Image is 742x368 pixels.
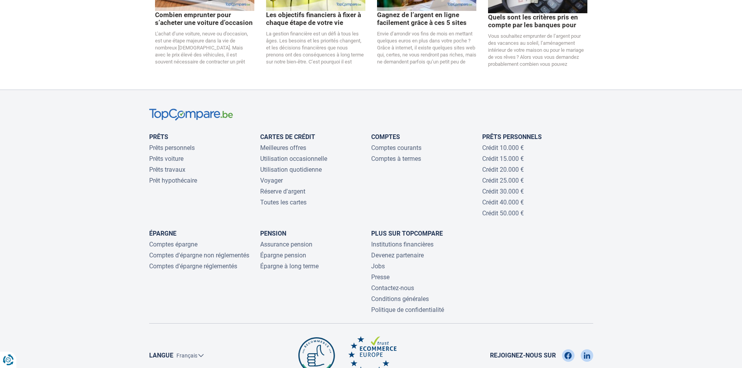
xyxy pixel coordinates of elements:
[371,273,390,281] a: Presse
[490,351,556,360] span: Rejoignez-nous sur
[149,177,197,184] a: Prêt hypothécaire
[371,241,434,248] a: Institutions financières
[482,188,524,195] a: Crédit 30.000 €
[482,144,524,151] a: Crédit 10.000 €
[482,155,524,162] a: Crédit 15.000 €
[482,210,524,217] a: Crédit 50.000 €
[488,13,587,29] p: Quels sont les critères pris en compte par les banques pour calculer votre crédit ?
[371,155,421,162] a: Comptes à termes
[266,30,365,65] p: La gestion financière est un défi à tous les âges. Les besoins et les priorités changent, et les ...
[149,262,237,270] a: Comptes d'épargne réglementés
[260,252,306,259] a: Épargne pension
[371,133,400,141] a: Comptes
[482,199,524,206] a: Crédit 40.000 €
[149,351,173,360] label: Langue
[149,230,176,237] a: Épargne
[371,306,444,313] a: Politique de confidentialité
[260,144,306,151] a: Meilleures offres
[260,177,283,184] a: Voyager
[260,230,286,237] a: Pension
[260,262,319,270] a: Épargne à long terme
[260,166,322,173] a: Utilisation quotidienne
[260,241,312,248] a: Assurance pension
[260,188,305,195] a: Réserve d'argent
[149,144,195,151] a: Prêts personnels
[371,144,421,151] a: Comptes courants
[149,155,183,162] a: Prêts voiture
[260,199,307,206] a: Toutes les cartes
[377,11,476,26] p: Gagnez de l’argent en ligne facilement grâce à ces 5 sites internet
[482,133,542,141] a: Prêts personnels
[155,11,254,26] p: Combien emprunter pour s’acheter une voiture d’occasion ?
[371,262,385,270] a: Jobs
[482,177,524,184] a: Crédit 25.000 €
[155,30,254,65] p: L’achat d’une voiture, neuve ou d’occasion, est une étape majeure dans la vie de nombreux [DEMOGR...
[371,284,414,292] a: Contactez-nous
[371,230,443,237] a: Plus sur TopCompare
[564,349,572,362] img: Facebook TopCompare
[149,252,249,259] a: Comptes d'épargne non réglementés
[260,155,327,162] a: Utilisation occasionnelle
[371,295,429,303] a: Conditions générales
[149,109,233,121] img: TopCompare
[149,241,197,248] a: Comptes épargne
[377,30,476,65] p: Envie d’arrondir vos fins de mois en mettant quelques euros en plus dans votre poche ? Grâce à in...
[266,11,365,26] p: Les objectifs financiers à fixer à chaque étape de votre vie
[260,133,315,141] a: Cartes de Crédit
[584,349,590,362] img: LinkedIn TopCompare
[482,166,524,173] a: Crédit 20.000 €
[149,166,185,173] a: Prêts travaux
[488,33,587,68] p: Vous souhaitez emprunter de l’argent pour des vacances au soleil, l’aménagement intérieur de votr...
[149,133,168,141] a: Prêts
[371,252,424,259] a: Devenez partenaire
